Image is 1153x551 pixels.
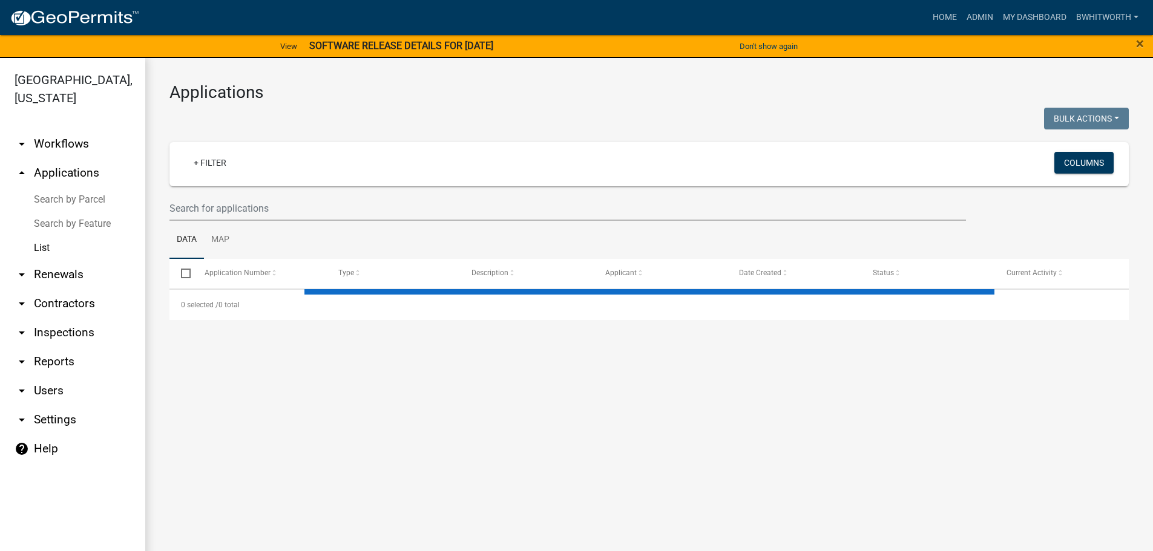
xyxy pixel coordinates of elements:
a: BWhitworth [1071,6,1143,29]
i: arrow_drop_down [15,383,29,398]
a: + Filter [184,152,236,174]
i: arrow_drop_down [15,325,29,340]
span: Applicant [605,269,637,277]
i: arrow_drop_down [15,296,29,311]
i: arrow_drop_down [15,137,29,151]
i: arrow_drop_up [15,166,29,180]
span: Date Created [739,269,781,277]
span: × [1136,35,1144,52]
a: My Dashboard [998,6,1071,29]
button: Don't show again [735,36,803,56]
i: arrow_drop_down [15,354,29,369]
a: Admin [962,6,998,29]
datatable-header-cell: Type [326,259,460,288]
i: arrow_drop_down [15,267,29,282]
i: arrow_drop_down [15,412,29,427]
a: View [275,36,302,56]
strong: SOFTWARE RELEASE DETAILS FOR [DATE] [309,40,493,51]
span: Current Activity [1007,269,1057,277]
i: help [15,442,29,456]
datatable-header-cell: Select [169,259,192,288]
button: Close [1136,36,1144,51]
input: Search for applications [169,196,966,221]
a: Data [169,221,204,259]
button: Columns [1054,152,1114,174]
datatable-header-cell: Description [460,259,594,288]
datatable-header-cell: Applicant [594,259,728,288]
datatable-header-cell: Date Created [728,259,861,288]
datatable-header-cell: Status [861,259,995,288]
datatable-header-cell: Current Activity [995,259,1129,288]
span: Application Number [205,269,271,277]
span: Type [338,269,354,277]
span: Status [873,269,894,277]
h3: Applications [169,82,1129,103]
span: Description [471,269,508,277]
div: 0 total [169,290,1129,320]
span: 0 selected / [181,301,218,309]
datatable-header-cell: Application Number [192,259,326,288]
a: Map [204,221,237,259]
button: Bulk Actions [1044,108,1129,129]
a: Home [928,6,962,29]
